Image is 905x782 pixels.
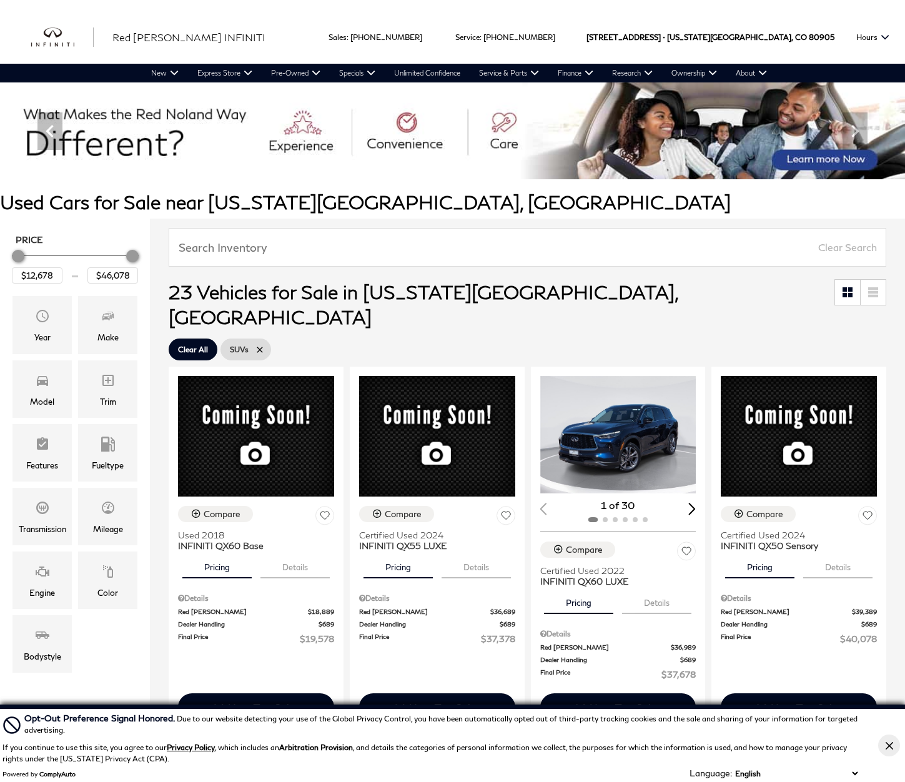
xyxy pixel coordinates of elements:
a: [PHONE_NUMBER] [483,32,555,42]
a: Red [PERSON_NAME] $18,889 [178,607,334,616]
div: EngineEngine [12,552,72,609]
span: Model [35,370,50,395]
span: $689 [500,620,515,629]
span: INFINITI QX60 Base [178,540,325,551]
input: Search Inventory [169,228,886,267]
a: ComplyAuto [39,770,76,778]
span: : [347,32,349,42]
span: INFINITI QX50 Sensory [721,540,868,551]
div: TrimTrim [78,360,137,418]
div: Previous [37,112,62,150]
span: Dealer Handling [540,655,681,665]
span: $39,389 [852,607,877,616]
span: Final Price [540,668,662,681]
div: Model [30,395,54,408]
button: details tab [442,551,511,578]
a: Dealer Handling $689 [721,620,877,629]
div: 24 Hour Test Drive - INFINITI QX60 LUXE [540,693,696,721]
a: Certified Used 2022INFINITI QX60 LUXE [540,565,696,586]
span: Mileage [101,497,116,522]
a: About [726,64,776,82]
strong: Arbitration Provision [279,743,353,752]
div: Price [12,245,138,284]
a: infiniti [31,27,94,47]
button: Save Vehicle [497,506,515,529]
img: 2024 INFINITI QX50 Sensory [721,376,877,497]
span: Final Price [178,632,300,645]
div: Next [843,112,868,150]
div: ModelModel [12,360,72,418]
div: FeaturesFeatures [12,424,72,482]
span: $36,989 [671,643,696,652]
span: $18,889 [308,607,334,616]
button: Close Button [878,735,900,756]
a: Dealer Handling $689 [540,655,696,665]
div: Trim [100,395,116,408]
a: [STREET_ADDRESS] • [US_STATE][GEOGRAPHIC_DATA], CO 80905 [586,32,834,42]
a: Pre-Owned [262,64,330,82]
span: Fueltype [101,433,116,458]
span: $689 [680,655,696,665]
div: Fueltype [92,458,124,472]
p: If you continue to use this site, you agree to our , which includes an , and details the categori... [2,743,847,763]
a: Final Price $37,678 [540,668,696,681]
span: $40,078 [840,632,877,645]
span: Engine [35,561,50,586]
span: [STREET_ADDRESS] • [586,11,665,64]
button: details tab [622,586,691,614]
a: Red [PERSON_NAME] $39,389 [721,607,877,616]
button: Save Vehicle [315,506,334,529]
span: Red [PERSON_NAME] [359,607,490,616]
span: Service [455,32,480,42]
div: MakeMake [78,296,137,354]
span: Red [PERSON_NAME] INFINITI [112,31,265,43]
div: Minimum Price [12,250,24,262]
a: Used 2018INFINITI QX60 Base [178,530,334,551]
div: 24 Hour Test Drive - INFINITI QX60 Base [178,693,334,721]
a: Research [603,64,662,82]
a: Specials [330,64,385,82]
div: Transmission [19,522,66,536]
a: Red [PERSON_NAME] $36,989 [540,643,696,652]
span: Opt-Out Preference Signal Honored . [24,713,177,723]
div: Pricing Details - INFINITI QX60 LUXE [540,628,696,640]
span: $37,678 [661,668,696,681]
span: $37,378 [481,632,515,645]
h5: Price [16,234,134,245]
img: 2024 INFINITI QX55 LUXE [359,376,515,497]
span: Red [PERSON_NAME] [540,643,671,652]
span: Go to slide 1 [420,156,433,169]
button: Compare Vehicle [721,506,796,522]
div: Mileage [93,522,123,536]
span: Trim [101,370,116,395]
a: Final Price $19,578 [178,632,334,645]
span: 80905 [809,11,834,64]
div: Language: [690,769,732,778]
div: 24 Hour Test Drive [755,701,843,713]
a: Service & Parts [470,64,548,82]
a: Dealer Handling $689 [359,620,515,629]
div: 24 Hour Test Drive - INFINITI QX50 Sensory [721,693,877,721]
a: Ownership [662,64,726,82]
button: details tab [260,551,330,578]
div: 24 Hour Test Drive [393,701,481,713]
div: 24 Hour Test Drive [574,701,661,713]
button: Save Vehicle [677,542,696,565]
span: Final Price [359,632,481,645]
span: Final Price [721,632,840,645]
a: Finance [548,64,603,82]
span: Go to slide 3 [455,156,468,169]
div: Compare [204,508,240,520]
span: 23 Vehicles for Sale in [US_STATE][GEOGRAPHIC_DATA], [GEOGRAPHIC_DATA] [169,280,678,328]
span: Color [101,561,116,586]
a: Certified Used 2024INFINITI QX50 Sensory [721,530,877,551]
button: pricing tab [182,551,252,578]
div: Year [34,330,51,344]
img: 2022 INFINITI QX60 LUXE 1 [540,376,696,493]
a: Red [PERSON_NAME] $36,689 [359,607,515,616]
div: 24 Hour Test Drive - INFINITI QX55 LUXE [359,693,515,721]
nav: Main Navigation [142,64,776,82]
button: Compare Vehicle [178,506,253,522]
div: Features [26,458,58,472]
span: $689 [319,620,334,629]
